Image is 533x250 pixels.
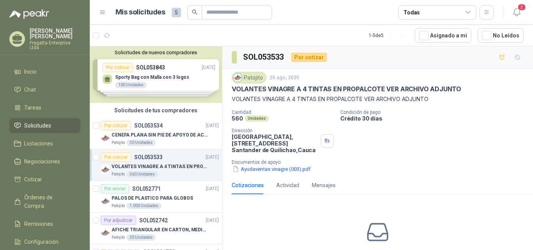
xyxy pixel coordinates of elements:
[24,193,73,210] span: Órdenes de Compra
[112,195,193,202] p: PALOS DE PLASTICO PARA GLOBOS
[510,5,524,20] button: 2
[24,139,53,148] span: Licitaciones
[126,234,156,241] div: 30 Unidades
[232,115,243,122] p: 560
[9,82,80,97] a: Chat
[90,46,222,103] div: Solicitudes de nuevos compradoresPor cotizarSOL053843[DATE] Sporty Bag con Malla con 3 logos100 U...
[112,131,209,139] p: CENEFA PLANA SIN PIE DE APOYO DE ACUERDO A LA IMAGEN ADJUNTA
[101,133,110,143] img: Company Logo
[112,140,125,146] p: Patojito
[90,213,222,244] a: Por adjudicarSOL052742[DATE] Company LogoAFICHE TRIANGULAR EN CARTON, MEDIDAS 30 CM X 45 CMPatoji...
[24,67,37,76] span: Inicio
[112,234,125,241] p: Patojito
[276,181,299,190] div: Actividad
[126,171,158,177] div: 560 Unidades
[112,171,125,177] p: Patojito
[9,118,80,133] a: Solicitudes
[232,72,266,83] div: Patojito
[24,103,41,112] span: Tareas
[30,28,80,39] p: [PERSON_NAME] [PERSON_NAME]
[478,28,524,43] button: No Leídos
[369,29,409,42] div: 1 - 5 de 5
[112,163,209,170] p: VOLANTES VINAGRE A 4 TINTAS EN PROPALCOTE VER ARCHIVO ADJUNTO
[9,190,80,213] a: Órdenes de Compra
[112,226,209,234] p: AFICHE TRIANGULAR EN CARTON, MEDIDAS 30 CM X 45 CM
[139,218,168,223] p: SOL052742
[101,184,129,193] div: Por enviar
[243,51,285,63] h3: SOL053533
[126,140,156,146] div: 30 Unidades
[24,175,42,184] span: Cotizar
[517,4,526,11] span: 2
[24,121,51,130] span: Solicitudes
[232,95,524,103] p: VOLANTES VINAGRE A 4 TINTAS EN PROPALCOTE VER ARCHIVO ADJUNTO
[206,185,219,193] p: [DATE]
[126,203,162,209] div: 1.000 Unidades
[134,123,163,128] p: SOL053534
[90,103,222,118] div: Solicitudes de tus compradores
[90,181,222,213] a: Por enviarSOL052771[DATE] Company LogoPALOS DE PLASTICO PARA GLOBOSPatojito1.000 Unidades
[232,165,311,173] button: Ayudaventas vinagre (003).pdf
[232,181,264,190] div: Cotizaciones
[206,154,219,161] p: [DATE]
[24,220,53,228] span: Remisiones
[340,110,530,115] p: Condición de pago
[9,234,80,249] a: Configuración
[9,100,80,115] a: Tareas
[90,149,222,181] a: Por cotizarSOL053533[DATE] Company LogoVOLANTES VINAGRE A 4 TINTAS EN PROPALCOTE VER ARCHIVO ADJU...
[9,136,80,151] a: Licitaciones
[291,53,327,62] div: Por cotizar
[90,118,222,149] a: Por cotizarSOL053534[DATE] Company LogoCENEFA PLANA SIN PIE DE APOYO DE ACUERDO A LA IMAGEN ADJUN...
[9,64,80,79] a: Inicio
[112,203,125,209] p: Patojito
[232,128,318,133] p: Dirección
[9,9,49,19] img: Logo peakr
[101,228,110,238] img: Company Logo
[340,115,530,122] p: Crédito 30 días
[9,154,80,169] a: Negociaciones
[232,160,530,165] p: Documentos de apoyo
[206,122,219,129] p: [DATE]
[101,197,110,206] img: Company Logo
[206,217,219,224] p: [DATE]
[24,85,36,94] span: Chat
[403,8,420,17] div: Todas
[245,115,269,122] div: Unidades
[134,154,163,160] p: SOL053533
[233,73,242,82] img: Company Logo
[415,28,471,43] button: Asignado a mi
[93,50,219,55] button: Solicitudes de nuevos compradores
[270,74,299,82] p: 26 ago, 2025
[312,181,336,190] div: Mensajes
[115,7,165,18] h1: Mis solicitudes
[30,41,80,50] p: Fragatta Enterprise Ltda
[24,157,60,166] span: Negociaciones
[9,216,80,231] a: Remisiones
[232,110,334,115] p: Cantidad
[101,165,110,174] img: Company Logo
[232,85,461,93] p: VOLANTES VINAGRE A 4 TINTAS EN PROPALCOTE VER ARCHIVO ADJUNTO
[9,172,80,187] a: Cotizar
[132,186,161,191] p: SOL052771
[101,152,131,162] div: Por cotizar
[24,238,59,246] span: Configuración
[101,216,136,225] div: Por adjudicar
[192,9,197,15] span: search
[232,133,318,153] p: [GEOGRAPHIC_DATA], [STREET_ADDRESS] Santander de Quilichao , Cauca
[101,121,131,130] div: Por cotizar
[172,8,181,17] span: 5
